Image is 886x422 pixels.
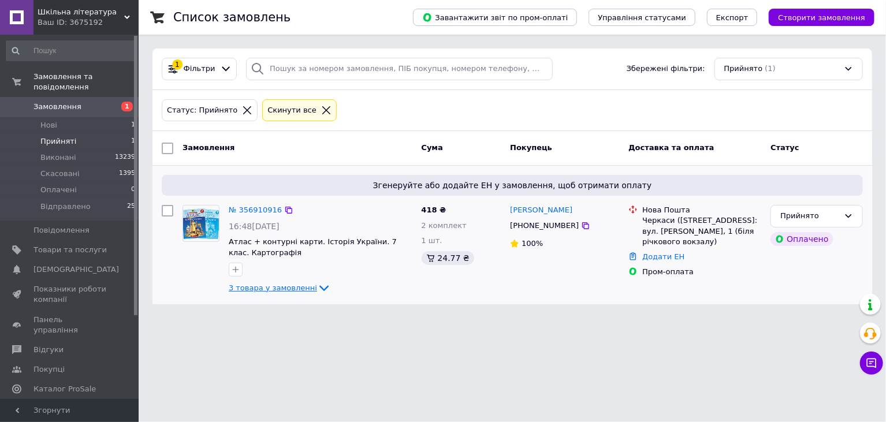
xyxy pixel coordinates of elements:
button: Створити замовлення [769,9,874,26]
span: 13239 [115,152,135,163]
div: Прийнято [780,210,839,222]
span: Статус [770,143,799,152]
div: 24.77 ₴ [422,251,474,265]
span: Покупці [33,364,65,375]
span: (1) [765,64,775,73]
span: 1 [121,102,133,111]
span: Каталог ProSale [33,384,96,394]
span: Доставка та оплата [628,143,714,152]
span: Замовлення та повідомлення [33,72,139,92]
span: Прийняті [40,136,76,147]
button: Завантажити звіт по пром-оплаті [413,9,577,26]
a: № 356910916 [229,206,282,214]
span: Збережені фільтри: [627,64,705,74]
a: Фото товару [183,205,219,242]
div: Cкинути все [265,104,319,117]
a: Додати ЕН [642,252,684,261]
h1: Список замовлень [173,10,291,24]
div: Черкаси ([STREET_ADDRESS]: вул. [PERSON_NAME], 1 (біля річкового вокзалу) [642,215,761,247]
span: [PHONE_NUMBER] [510,221,579,230]
span: Товари та послуги [33,245,107,255]
span: Відгуки [33,345,64,355]
input: Пошук за номером замовлення, ПІБ покупця, номером телефону, Email, номером накладної [246,58,553,80]
div: Статус: Прийнято [165,104,240,117]
span: Шкільна література [38,7,124,17]
span: Замовлення [33,102,81,112]
span: 16:48[DATE] [229,222,280,231]
span: 100% [522,239,543,248]
div: 1 [172,59,183,70]
span: 1 шт. [422,236,442,245]
span: Відправлено [40,201,91,212]
span: 0 [131,185,135,195]
span: Cума [422,143,443,152]
div: Оплачено [770,232,833,246]
div: Нова Пошта [642,205,761,215]
a: [PERSON_NAME] [510,205,572,216]
span: Фільтри [184,64,215,74]
a: Створити замовлення [757,13,874,21]
div: Ваш ID: 3675192 [38,17,139,28]
span: 25 [127,201,135,212]
button: Чат з покупцем [860,352,883,375]
span: [DEMOGRAPHIC_DATA] [33,264,119,275]
a: Атлас + контурні карти. Історія України. 7 клас. Картографія [229,237,397,257]
a: 3 товара у замовленні [229,283,331,292]
span: 3 товара у замовленні [229,283,317,292]
span: Скасовані [40,169,80,179]
span: Оплачені [40,185,77,195]
button: Експорт [707,9,758,26]
span: Завантажити звіт по пром-оплаті [422,12,568,23]
span: 1395 [119,169,135,179]
span: 418 ₴ [422,206,446,214]
span: Управління статусами [598,13,686,22]
button: Управління статусами [589,9,695,26]
span: 1 [131,136,135,147]
span: Прийнято [724,64,763,74]
img: Фото товару [183,208,219,239]
input: Пошук [6,40,136,61]
span: 2 комплект [422,221,467,230]
span: Створити замовлення [778,13,865,22]
span: 1 [131,120,135,130]
span: Показники роботи компанії [33,284,107,305]
div: Пром-оплата [642,267,761,277]
span: Експорт [716,13,749,22]
span: Покупець [510,143,552,152]
span: Згенеруйте або додайте ЕН у замовлення, щоб отримати оплату [166,180,858,191]
span: Нові [40,120,57,130]
span: Панель управління [33,315,107,335]
span: Повідомлення [33,225,90,236]
span: Замовлення [183,143,234,152]
span: Виконані [40,152,76,163]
